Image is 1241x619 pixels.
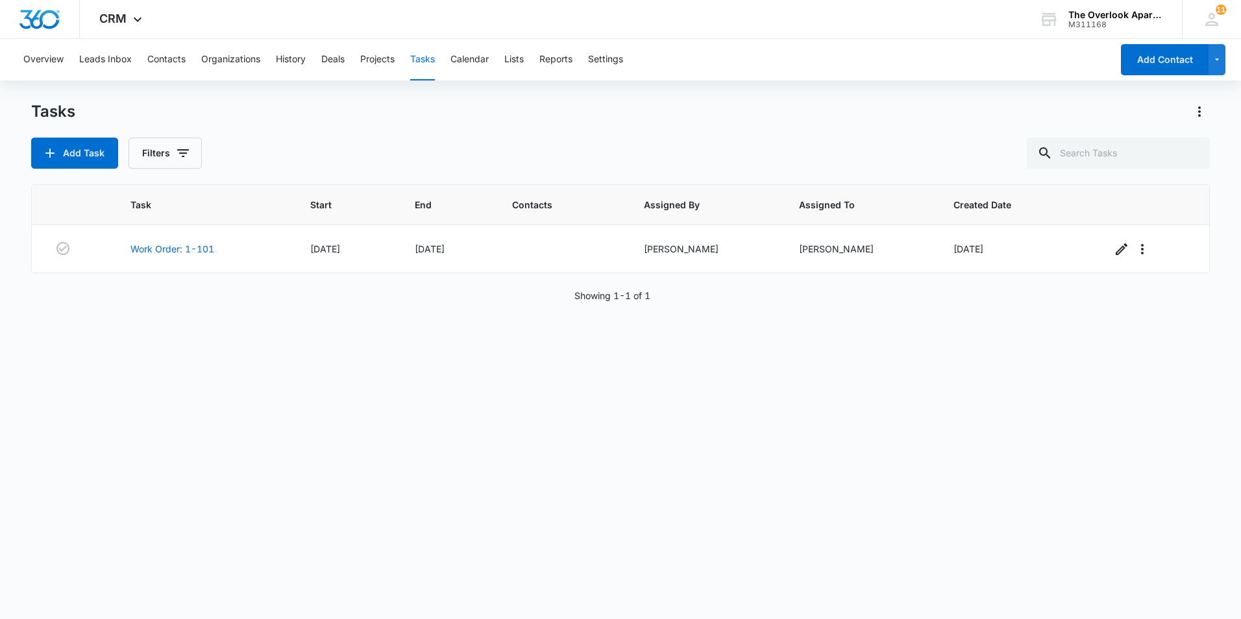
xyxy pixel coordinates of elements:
[450,39,489,80] button: Calendar
[644,198,748,212] span: Assigned By
[415,198,463,212] span: End
[799,198,903,212] span: Assigned To
[512,198,594,212] span: Contacts
[360,39,395,80] button: Projects
[415,243,445,254] span: [DATE]
[129,138,202,169] button: Filters
[588,39,623,80] button: Settings
[310,198,365,212] span: Start
[310,243,340,254] span: [DATE]
[1068,10,1163,20] div: account name
[1027,138,1210,169] input: Search Tasks
[574,289,650,302] p: Showing 1-1 of 1
[799,242,922,256] div: [PERSON_NAME]
[953,243,983,254] span: [DATE]
[130,198,260,212] span: Task
[1068,20,1163,29] div: account id
[201,39,260,80] button: Organizations
[1189,101,1210,122] button: Actions
[539,39,572,80] button: Reports
[321,39,345,80] button: Deals
[99,12,127,25] span: CRM
[276,39,306,80] button: History
[644,242,767,256] div: [PERSON_NAME]
[1121,44,1209,75] button: Add Contact
[410,39,435,80] button: Tasks
[1216,5,1226,15] span: 11
[23,39,64,80] button: Overview
[1216,5,1226,15] div: notifications count
[504,39,524,80] button: Lists
[31,102,75,121] h1: Tasks
[79,39,132,80] button: Leads Inbox
[31,138,118,169] button: Add Task
[147,39,186,80] button: Contacts
[130,242,214,256] a: Work Order: 1-101
[953,198,1061,212] span: Created Date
